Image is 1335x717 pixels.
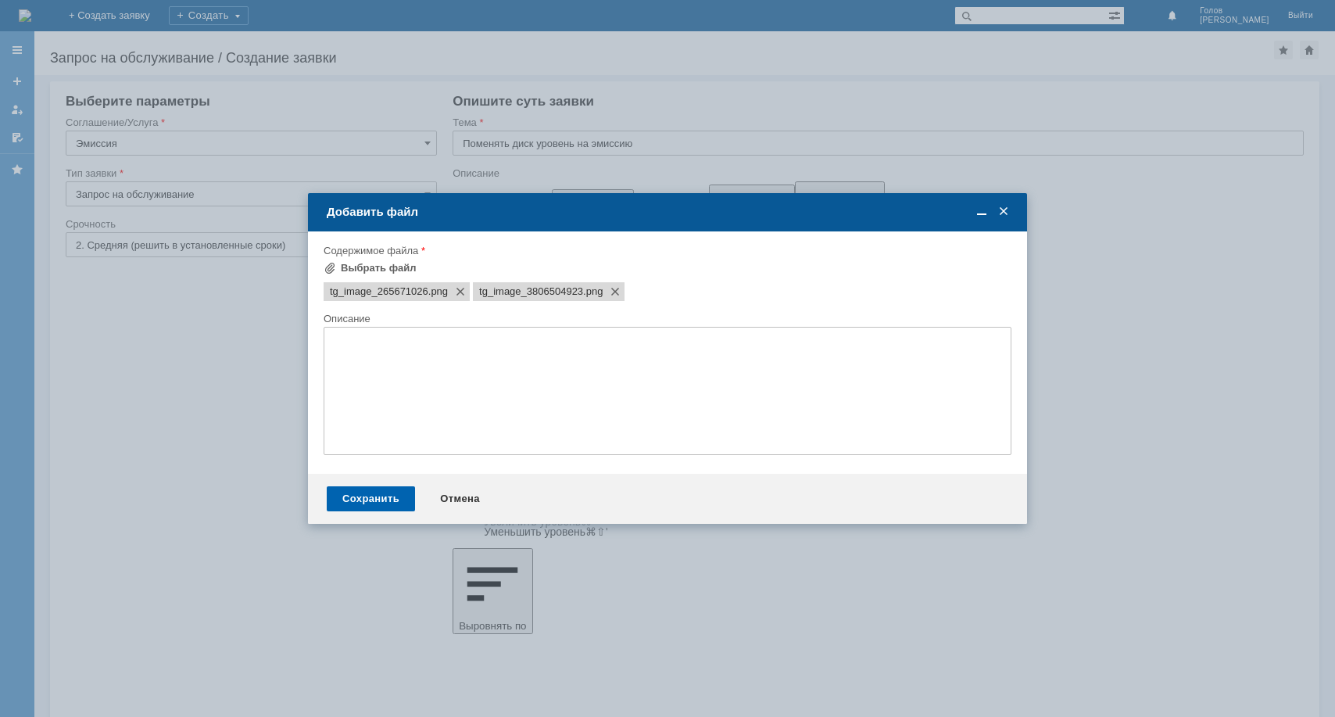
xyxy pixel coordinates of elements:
[341,262,417,274] div: Выбрать файл
[324,314,1008,324] div: Описание
[479,285,583,298] span: tg_image_3806504923.png
[974,205,990,219] span: Свернуть (Ctrl + M)
[428,285,448,298] span: tg_image_265671026.png
[324,246,1008,256] div: Содержимое файла
[583,285,603,298] span: tg_image_3806504923.png
[327,205,1011,219] div: Добавить файл
[996,205,1011,219] span: Закрыть
[330,285,428,298] span: tg_image_265671026.png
